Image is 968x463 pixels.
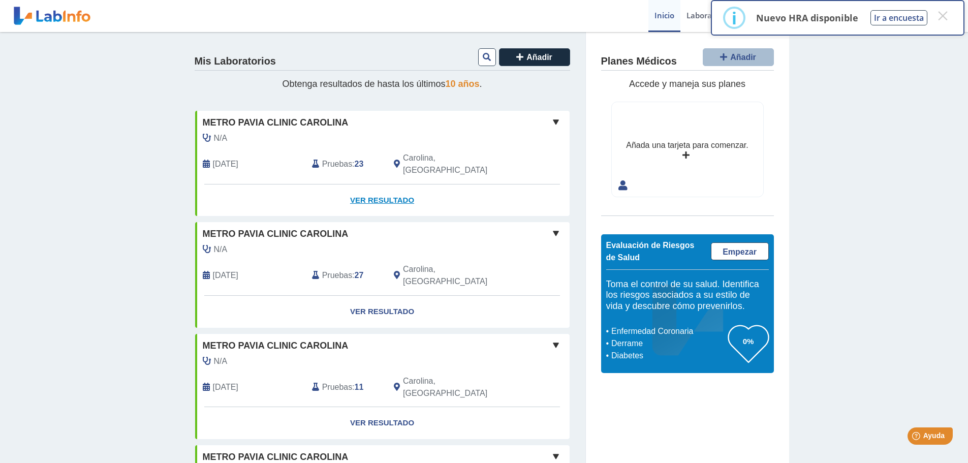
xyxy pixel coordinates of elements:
span: 2024-09-04 [213,381,238,393]
span: Pruebas [322,381,352,393]
li: Derrame [609,337,728,350]
span: Pruebas [322,269,352,282]
h5: Toma el control de su salud. Identifica los riesgos asociados a su estilo de vida y descubre cómo... [606,279,769,312]
span: 2025-05-06 [213,269,238,282]
span: Carolina, PR [403,263,515,288]
a: Ver Resultado [195,184,570,217]
button: Añadir [703,48,774,66]
a: Empezar [711,242,769,260]
span: Pruebas [322,158,352,170]
div: : [304,263,386,288]
span: Accede y maneja sus planes [629,79,745,89]
b: 23 [355,160,364,168]
span: N/A [214,355,228,367]
iframe: Help widget launcher [878,423,957,452]
button: Ir a encuesta [870,10,927,25]
span: Añadir [526,53,552,61]
span: Metro Pavia Clinic Carolina [203,227,349,241]
button: Close this dialog [933,7,952,25]
span: Carolina, PR [403,375,515,399]
b: 11 [355,383,364,391]
h3: 0% [728,335,769,348]
span: Metro Pavia Clinic Carolina [203,116,349,130]
button: Añadir [499,48,570,66]
li: Diabetes [609,350,728,362]
div: : [304,152,386,176]
span: Obtenga resultados de hasta los últimos . [282,79,482,89]
li: Enfermedad Coronaria [609,325,728,337]
span: Evaluación de Riesgos de Salud [606,241,695,262]
h4: Planes Médicos [601,55,677,68]
a: Ver Resultado [195,407,570,439]
span: 10 años [446,79,480,89]
span: Añadir [730,53,756,61]
span: N/A [214,132,228,144]
span: Carolina, PR [403,152,515,176]
b: 27 [355,271,364,280]
span: Metro Pavia Clinic Carolina [203,339,349,353]
p: Nuevo HRA disponible [756,12,858,24]
span: 2025-05-23 [213,158,238,170]
div: Añada una tarjeta para comenzar. [626,139,748,151]
a: Ver Resultado [195,296,570,328]
span: N/A [214,243,228,256]
div: : [304,375,386,399]
div: i [732,9,737,27]
span: Empezar [723,248,757,256]
h4: Mis Laboratorios [195,55,276,68]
